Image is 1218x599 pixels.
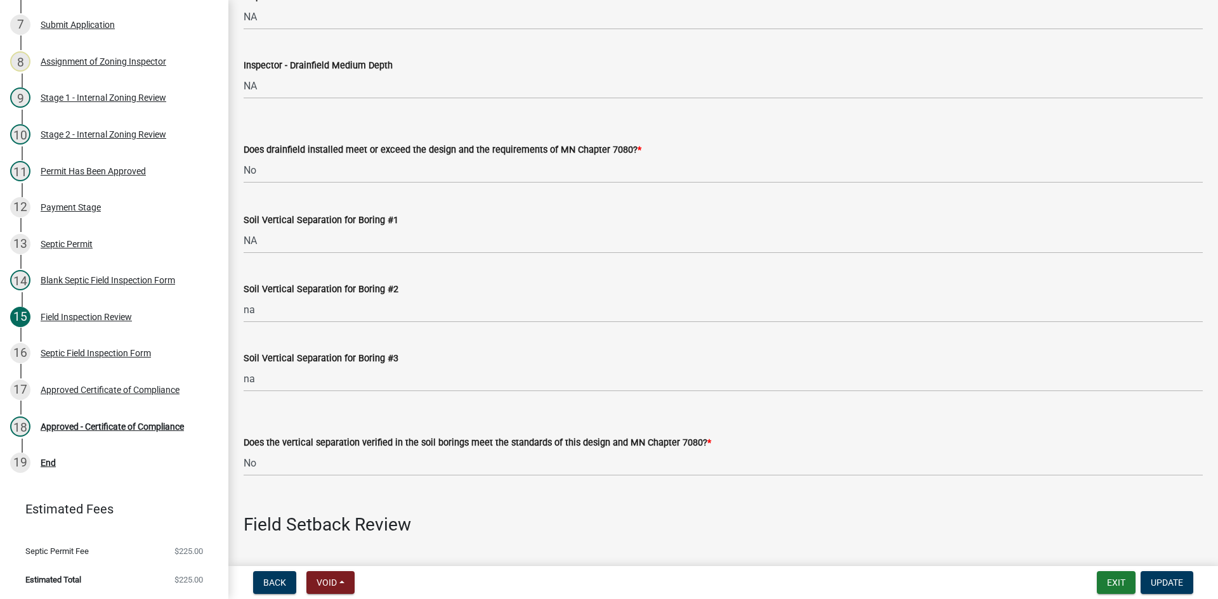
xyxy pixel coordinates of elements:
[41,167,146,176] div: Permit Has Been Approved
[10,380,30,400] div: 17
[244,61,393,70] label: Inspector - Drainfield Medium Depth
[10,496,208,522] a: Estimated Fees
[41,458,56,467] div: End
[10,51,30,72] div: 8
[10,416,30,437] div: 18
[41,130,166,139] div: Stage 2 - Internal Zoning Review
[244,439,711,448] label: Does the vertical separation verified in the soil borings meet the standards of this design and M...
[10,307,30,327] div: 15
[10,87,30,108] div: 9
[10,197,30,217] div: 12
[10,234,30,254] div: 13
[41,203,101,212] div: Payment Stage
[1141,571,1193,594] button: Update
[10,124,30,145] div: 10
[41,422,184,431] div: Approved - Certificate of Compliance
[1151,577,1183,588] span: Update
[10,270,30,290] div: 14
[174,576,203,584] span: $225.00
[244,146,641,155] label: Does drainfield installed meet or exceed the design and the requirements of MN Chapter 7080?
[10,453,30,473] div: 19
[25,547,89,555] span: Septic Permit Fee
[41,385,180,394] div: Approved Certificate of Compliance
[174,547,203,555] span: $225.00
[41,20,115,29] div: Submit Application
[306,571,355,594] button: Void
[244,514,1203,536] h3: Field Setback Review
[10,15,30,35] div: 7
[317,577,337,588] span: Void
[1097,571,1136,594] button: Exit
[263,577,286,588] span: Back
[10,343,30,363] div: 16
[25,576,81,584] span: Estimated Total
[41,240,93,248] div: Septic Permit
[244,561,1203,591] div: All of the below setback questions should be based upon the inspector's measurement taken at the ...
[41,349,151,357] div: Septic Field Inspection Form
[244,354,398,363] label: Soil Vertical Separation for Boring #3
[244,285,398,294] label: Soil Vertical Separation for Boring #2
[244,216,398,225] label: Soil Vertical Separation for Boring #1
[41,93,166,102] div: Stage 1 - Internal Zoning Review
[10,161,30,181] div: 11
[41,312,132,321] div: Field Inspection Review
[41,276,175,285] div: Blank Septic Field Inspection Form
[253,571,296,594] button: Back
[41,57,166,66] div: Assignment of Zoning Inspector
